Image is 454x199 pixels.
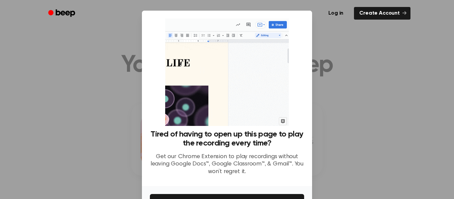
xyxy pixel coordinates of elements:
[44,7,81,20] a: Beep
[165,19,288,126] img: Beep extension in action
[150,130,304,148] h3: Tired of having to open up this page to play the recording every time?
[150,153,304,176] p: Get our Chrome Extension to play recordings without leaving Google Docs™, Google Classroom™, & Gm...
[354,7,410,20] a: Create Account
[322,6,350,21] a: Log in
